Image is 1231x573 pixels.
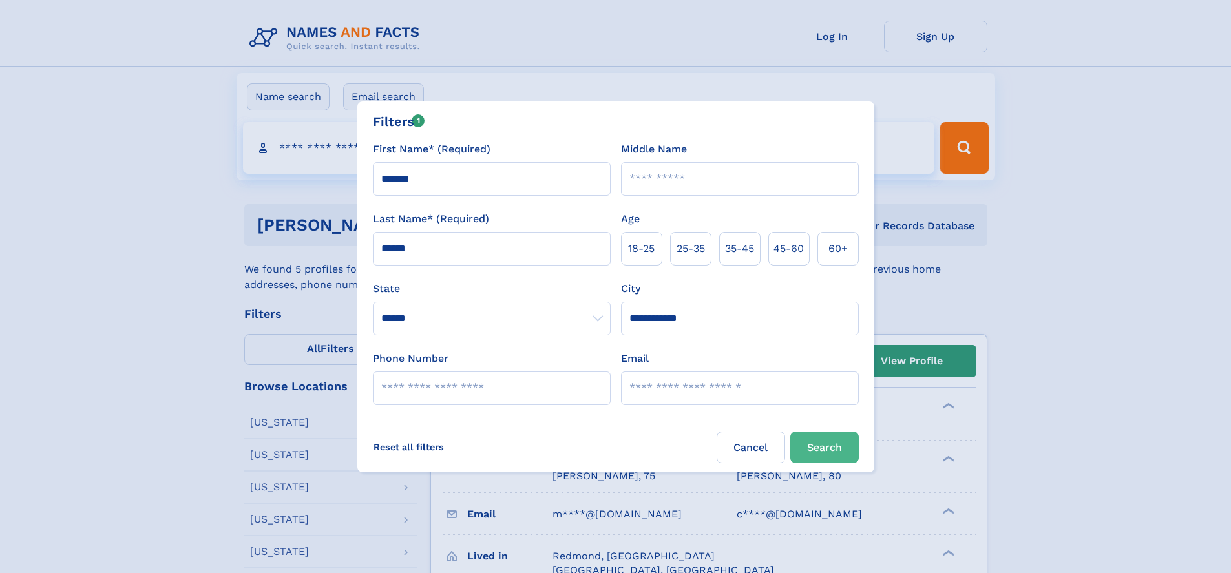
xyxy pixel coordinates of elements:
[373,112,425,131] div: Filters
[373,281,611,297] label: State
[621,351,649,366] label: Email
[621,281,640,297] label: City
[373,351,448,366] label: Phone Number
[828,241,848,256] span: 60+
[373,211,489,227] label: Last Name* (Required)
[717,432,785,463] label: Cancel
[677,241,705,256] span: 25‑35
[773,241,804,256] span: 45‑60
[725,241,754,256] span: 35‑45
[373,141,490,157] label: First Name* (Required)
[365,432,452,463] label: Reset all filters
[628,241,655,256] span: 18‑25
[621,141,687,157] label: Middle Name
[621,211,640,227] label: Age
[790,432,859,463] button: Search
